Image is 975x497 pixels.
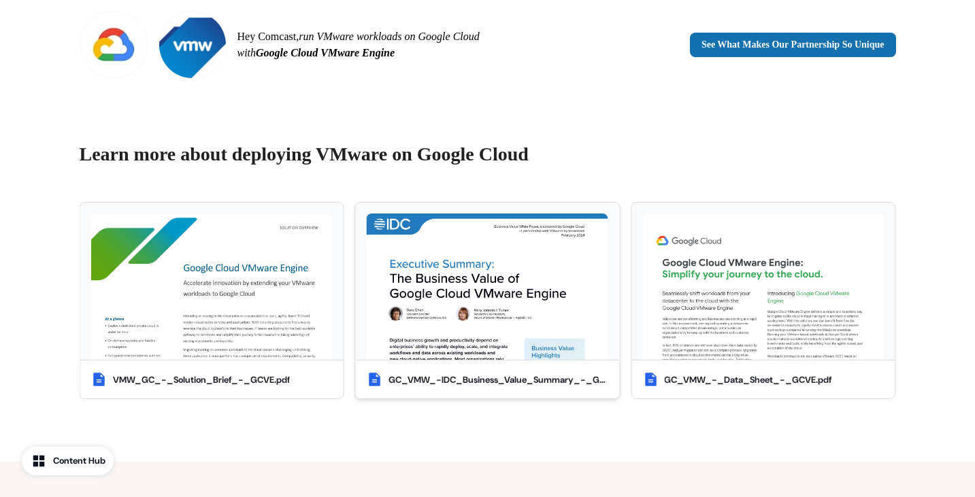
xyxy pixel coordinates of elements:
[113,373,290,387] div: VMW_GC_-_Solution_Brief_-_GCVE.pdf
[664,373,831,387] div: GC_VMW_-_Data_Sheet_-_GCVE.pdf
[237,31,480,58] em: run VMware workloads on Google Cloud with
[22,447,114,475] button: Content Hub
[631,202,895,400] button: GC_VMW_-_Data_Sheet_-_GCVE.pdfGC_VMW_-_Data_Sheet_-_GCVE.pdf
[642,213,884,360] img: GC_VMW_-_Data_Sheet_-_GCVE.pdf
[91,213,333,360] img: VMW_GC_-_Solution_Brief_-_GCVE.pdf
[80,202,344,400] button: VMW_GC_-_Solution_Brief_-_GCVE.pdfVMW_GC_-_Solution_Brief_-_GCVE.pdf
[256,47,395,58] em: Google Cloud VMware Engine
[355,202,620,400] button: GC_VMW_-IDC_Business_Value_Summary_-_GCVE.pdfGC_VMW_-IDC_Business_Value_Summary_-_GCVE.pdf
[53,454,105,468] div: Content Hub
[367,213,608,360] img: GC_VMW_-IDC_Business_Value_Summary_-_GCVE.pdf
[80,143,529,165] span: Learn more about deploying VMware on Google Cloud
[389,373,608,387] div: GC_VMW_-IDC_Business_Value_Summary_-_GCVE.pdf
[690,33,896,57] a: See What Makes Our Partnership So Unique
[237,29,482,61] p: Hey Comcast,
